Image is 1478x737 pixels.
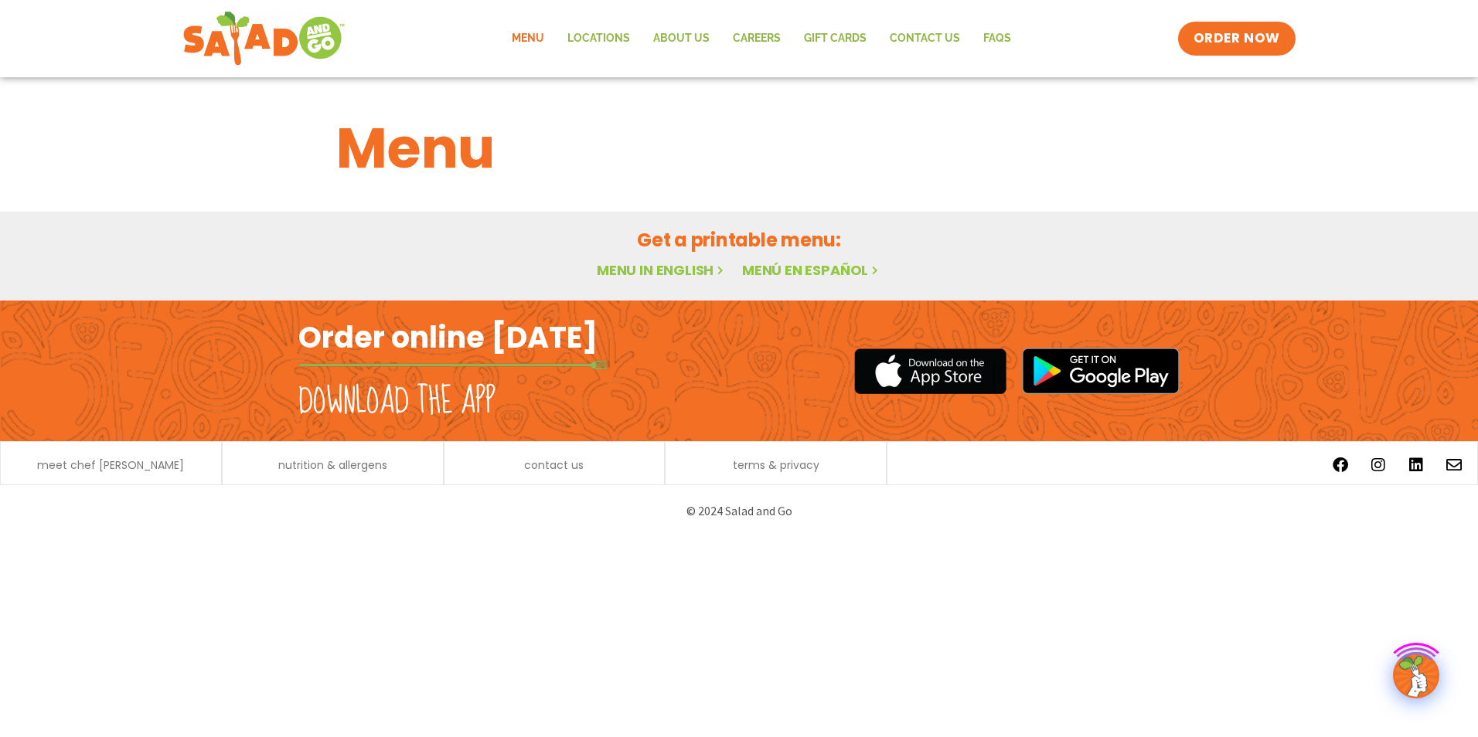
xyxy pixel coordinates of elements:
a: contact us [524,460,584,470]
a: Menu [500,21,556,56]
img: google_play [1022,348,1180,394]
a: GIFT CARDS [792,21,878,56]
nav: Menu [500,21,1023,56]
h2: Order online [DATE] [298,318,598,356]
img: appstore [854,346,1006,396]
span: ORDER NOW [1194,29,1280,48]
a: Menu in English [597,260,727,280]
h1: Menu [336,107,1142,190]
a: Contact Us [878,21,972,56]
a: nutrition & allergens [278,460,387,470]
a: terms & privacy [733,460,819,470]
a: meet chef [PERSON_NAME] [37,460,184,470]
a: ORDER NOW [1178,22,1296,56]
a: Careers [721,21,792,56]
img: new-SAG-logo-768×292 [182,8,346,70]
a: About Us [642,21,721,56]
h2: Get a printable menu: [336,226,1142,253]
img: fork [298,361,608,369]
a: FAQs [972,21,1023,56]
a: Menú en español [742,260,881,280]
p: © 2024 Salad and Go [306,501,1172,521]
a: Locations [556,21,642,56]
h2: Download the app [298,380,496,423]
